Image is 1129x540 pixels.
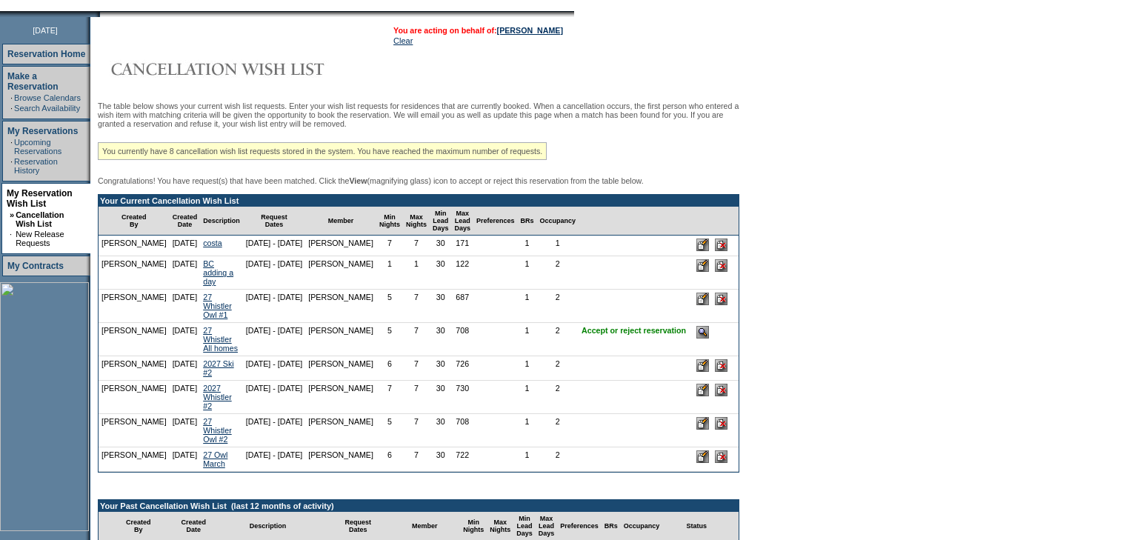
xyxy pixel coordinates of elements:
[99,447,170,472] td: [PERSON_NAME]
[696,259,709,272] input: Edit this Request
[497,26,563,35] a: [PERSON_NAME]
[715,359,727,372] input: Delete this Request
[696,450,709,463] input: Edit this Request
[10,210,14,219] b: »
[203,326,238,353] a: 27 Whistler All homes
[403,414,430,447] td: 7
[16,230,64,247] a: New Release Requests
[7,188,73,209] a: My Reservation Wish List
[203,417,231,444] a: 27 Whistler Owl #2
[518,381,537,414] td: 1
[305,323,376,356] td: [PERSON_NAME]
[99,207,170,236] td: Created By
[537,256,579,290] td: 2
[696,293,709,305] input: Edit this Request
[203,259,233,286] a: BC adding a day
[376,323,403,356] td: 5
[99,290,170,323] td: [PERSON_NAME]
[537,207,579,236] td: Occupancy
[7,261,64,271] a: My Contracts
[451,447,473,472] td: 722
[14,104,80,113] a: Search Availability
[10,93,13,102] td: ·
[376,381,403,414] td: 7
[246,293,303,301] nobr: [DATE] - [DATE]
[243,207,306,236] td: Request Dates
[376,236,403,256] td: 7
[537,381,579,414] td: 2
[305,256,376,290] td: [PERSON_NAME]
[403,381,430,414] td: 7
[696,384,709,396] input: Edit this Request
[696,417,709,430] input: Edit this Request
[451,323,473,356] td: 708
[430,236,452,256] td: 30
[33,26,58,35] span: [DATE]
[537,356,579,381] td: 2
[393,26,563,35] span: You are acting on behalf of:
[246,417,303,426] nobr: [DATE] - [DATE]
[305,356,376,381] td: [PERSON_NAME]
[582,326,686,335] nobr: Accept or reject reservation
[7,126,78,136] a: My Reservations
[349,176,367,185] b: View
[537,236,579,256] td: 1
[403,256,430,290] td: 1
[403,290,430,323] td: 7
[518,207,537,236] td: BRs
[430,381,452,414] td: 30
[430,290,452,323] td: 30
[10,138,13,156] td: ·
[203,239,222,247] a: costa
[99,500,739,512] td: Your Past Cancellation Wish List (last 12 months of activity)
[715,417,727,430] input: Delete this Request
[715,259,727,272] input: Delete this Request
[99,323,170,356] td: [PERSON_NAME]
[376,414,403,447] td: 5
[10,104,13,113] td: ·
[246,259,303,268] nobr: [DATE] - [DATE]
[100,11,101,17] img: blank.gif
[430,256,452,290] td: 30
[246,359,303,368] nobr: [DATE] - [DATE]
[451,236,473,256] td: 171
[518,414,537,447] td: 1
[518,447,537,472] td: 1
[246,450,303,459] nobr: [DATE] - [DATE]
[376,356,403,381] td: 6
[246,384,303,393] nobr: [DATE] - [DATE]
[403,356,430,381] td: 7
[715,450,727,463] input: Delete this Request
[99,414,170,447] td: [PERSON_NAME]
[715,239,727,251] input: Delete this Request
[403,323,430,356] td: 7
[170,414,201,447] td: [DATE]
[451,256,473,290] td: 122
[518,323,537,356] td: 1
[170,381,201,414] td: [DATE]
[170,447,201,472] td: [DATE]
[7,49,85,59] a: Reservation Home
[376,290,403,323] td: 5
[170,236,201,256] td: [DATE]
[170,356,201,381] td: [DATE]
[7,71,59,92] a: Make a Reservation
[451,414,473,447] td: 708
[696,239,709,251] input: Edit this Request
[518,256,537,290] td: 1
[537,414,579,447] td: 2
[715,384,727,396] input: Delete this Request
[305,290,376,323] td: [PERSON_NAME]
[10,157,13,175] td: ·
[305,381,376,414] td: [PERSON_NAME]
[376,256,403,290] td: 1
[473,207,518,236] td: Preferences
[430,356,452,381] td: 30
[305,447,376,472] td: [PERSON_NAME]
[246,326,303,335] nobr: [DATE] - [DATE]
[99,195,739,207] td: Your Current Cancellation Wish List
[537,447,579,472] td: 2
[10,230,14,247] td: ·
[203,359,233,377] a: 2027 Ski #2
[99,356,170,381] td: [PERSON_NAME]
